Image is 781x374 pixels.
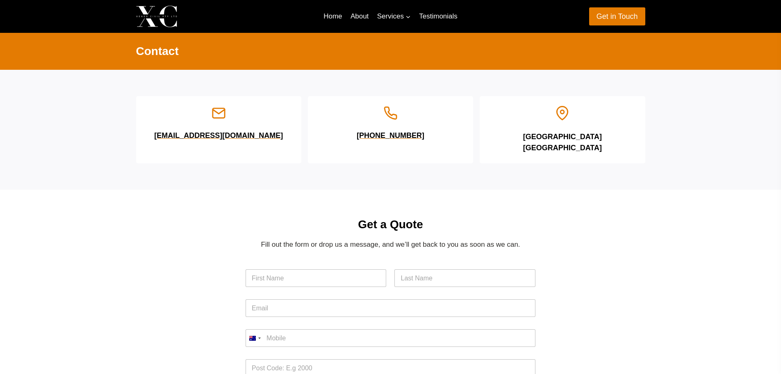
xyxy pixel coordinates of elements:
a: Testimonials [415,7,462,26]
input: Last Name [394,269,535,287]
nav: Primary Navigation [319,7,462,26]
a: About [346,7,373,26]
h6: [GEOGRAPHIC_DATA] [GEOGRAPHIC_DATA] [490,131,635,154]
a: Get in Touch [589,7,645,25]
h2: Get a Quote [246,216,535,233]
a: [PHONE_NUMBER] [318,120,463,141]
span: Services [377,11,411,22]
a: [EMAIL_ADDRESS][DOMAIN_NAME] [146,120,291,141]
a: Home [319,7,346,26]
p: Xenos Civil [184,10,241,23]
input: Mobile [246,329,535,347]
img: Xenos Civil [136,5,177,27]
button: Selected country [246,329,264,347]
a: Services [373,7,415,26]
a: Xenos Civil [136,5,241,27]
input: First Name [246,269,386,287]
input: Email [246,299,535,317]
p: Fill out the form or drop us a message, and we’ll get back to you as soon as we can. [246,239,535,250]
h2: Contact [136,43,645,60]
